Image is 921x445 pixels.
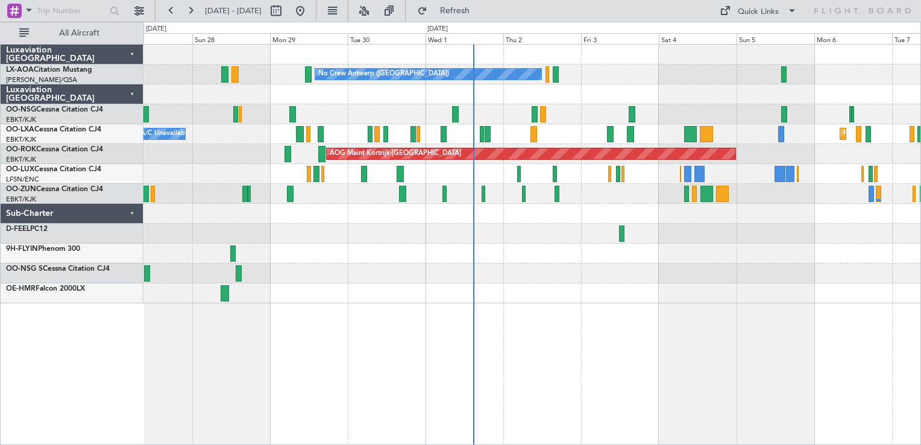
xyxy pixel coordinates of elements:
span: [DATE] - [DATE] [205,5,262,16]
div: AOG Maint Kortrijk-[GEOGRAPHIC_DATA] [330,145,461,163]
a: OE-HMRFalcon 2000LX [6,285,85,292]
span: 9H-FLYIN [6,245,38,253]
span: All Aircraft [31,29,127,37]
a: LFSN/ENC [6,175,39,184]
a: D-FEELPC12 [6,226,48,233]
span: OO-ZUN [6,186,36,193]
a: EBKT/KJK [6,115,36,124]
div: [DATE] [146,24,166,34]
a: LX-AOACitation Mustang [6,66,92,74]
div: [DATE] [427,24,448,34]
button: Refresh [412,1,484,21]
button: All Aircraft [13,24,131,43]
span: D-FEEL [6,226,30,233]
a: EBKT/KJK [6,155,36,164]
div: A/C Unavailable [140,125,190,143]
div: Sun 28 [192,33,270,44]
span: OO-NSG S [6,265,43,273]
a: OO-NSG SCessna Citation CJ4 [6,265,110,273]
span: OO-LXA [6,126,34,133]
div: Fri 3 [581,33,659,44]
a: [PERSON_NAME]/QSA [6,75,77,84]
a: EBKT/KJK [6,195,36,204]
div: No Crew Antwerp ([GEOGRAPHIC_DATA]) [318,65,449,83]
input: Trip Number [37,2,106,20]
span: LX-AOA [6,66,34,74]
div: Sat 27 [115,33,192,44]
div: Thu 2 [503,33,581,44]
div: Sat 4 [659,33,737,44]
div: Mon 29 [270,33,348,44]
a: OO-ROKCessna Citation CJ4 [6,146,103,153]
div: Wed 1 [426,33,503,44]
span: OE-HMR [6,285,36,292]
a: OO-LUXCessna Citation CJ4 [6,166,101,173]
button: Quick Links [714,1,803,21]
a: EBKT/KJK [6,135,36,144]
div: Sun 5 [737,33,814,44]
a: OO-ZUNCessna Citation CJ4 [6,186,103,193]
div: Quick Links [738,6,779,18]
a: OO-NSGCessna Citation CJ4 [6,106,103,113]
a: OO-LXACessna Citation CJ4 [6,126,101,133]
span: OO-LUX [6,166,34,173]
span: OO-NSG [6,106,36,113]
span: OO-ROK [6,146,36,153]
a: 9H-FLYINPhenom 300 [6,245,80,253]
span: Refresh [430,7,480,15]
div: Mon 6 [814,33,892,44]
div: Tue 30 [348,33,426,44]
